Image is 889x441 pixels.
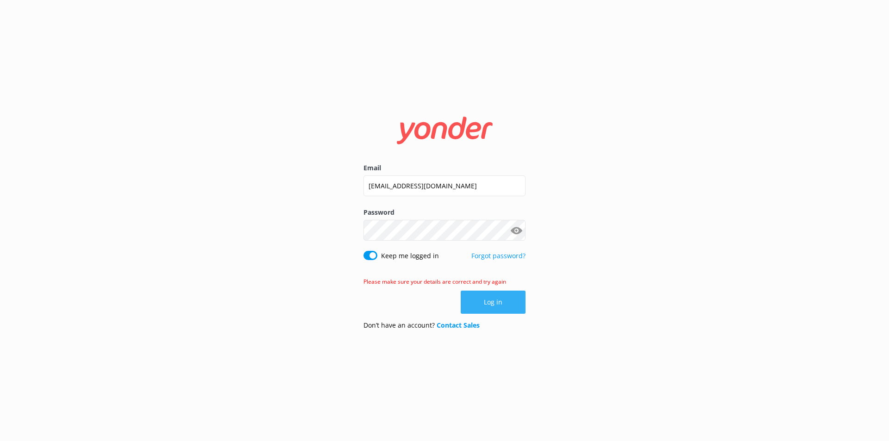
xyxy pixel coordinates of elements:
p: Don’t have an account? [363,320,480,330]
a: Contact Sales [437,321,480,329]
label: Password [363,207,526,217]
a: Forgot password? [471,251,526,260]
label: Email [363,163,526,173]
input: user@emailaddress.com [363,175,526,196]
button: Show password [507,221,526,240]
span: Please make sure your details are correct and try again [363,278,506,286]
label: Keep me logged in [381,251,439,261]
button: Log in [461,291,526,314]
